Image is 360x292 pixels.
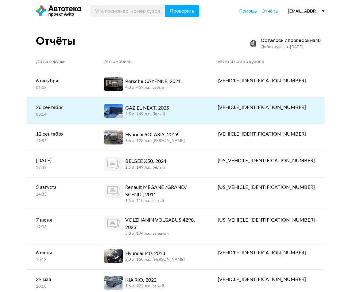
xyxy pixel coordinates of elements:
button: Проверить [165,5,199,17]
div: [VEHICLE_IDENTIFICATION_NUMBER] [218,104,315,111]
div: [US_VEHICLE_IDENTIFICATION_NUMBER] [218,184,315,191]
div: Renault MEGANE /GRAND/ SCENIC, 2011 [125,184,199,198]
div: Hyundai SOLARIS, 2019 [125,131,185,138]
a: Hyundai SOLARIS, 20191.6 л, 123 л.c., [PERSON_NAME] [95,124,209,151]
div: 17:43 [36,165,86,171]
div: 26 сентября [36,104,86,111]
div: Автомобиль [104,58,199,65]
div: 12:06 [36,225,86,230]
div: Отчёты [36,34,75,47]
a: [VEHICLE_IDENTIFICATION_NUMBER] [208,270,324,289]
div: 1.5 л, 110 л.c., серый [125,198,199,204]
div: 2.5 л, 149 л.c., белый [125,112,169,117]
div: 08:14 [36,112,86,118]
a: [VEHICLE_IDENTIFICATION_NUMBER] [208,124,324,144]
div: Porsche CAYENNE, 2021 [125,78,181,85]
div: 1.6 л, 122 л.c., серый [125,284,164,289]
div: 12 сентября [36,130,86,138]
div: VOLZHANIN VOLGABUS 4298, 2023 [125,216,199,231]
div: 5.0 л, 194 л.c., зеленый [125,231,199,237]
div: 1.6 л, 123 л.c., [PERSON_NAME] [125,138,185,144]
div: VIN или номер кузова [218,58,315,65]
a: 12 сентября12:53 [27,124,95,150]
a: VOLZHANIN VOLGABUS 4298, 20235.0 л, 194 л.c., зеленый [95,210,209,243]
a: 6 октября01:03 [27,71,95,97]
a: [US_VEHICLE_IDENTIFICATION_NUMBER] [208,178,324,197]
div: [EMAIL_ADDRESS][DOMAIN_NAME] [288,8,324,14]
div: 10:18 [36,257,86,263]
div: [US_VEHICLE_IDENTIFICATION_NUMBER] [218,157,315,164]
div: KIA RIO, 2022 [125,276,164,284]
a: [VEHICLE_IDENTIFICATION_NUMBER] [208,243,324,263]
div: 2.0 л, 150 л.c., [PERSON_NAME] [125,257,185,263]
span: Проверить [170,9,194,13]
a: [VEHICLE_IDENTIFICATION_NUMBER] [208,98,324,117]
a: [US_VEHICLE_IDENTIFICATION_NUMBER] [208,210,324,230]
a: [DATE]17:43 [27,151,95,177]
div: Дата покупки [36,58,86,65]
a: 7 июня12:06 [27,210,95,236]
a: [US_VEHICLE_IDENTIFICATION_NUMBER] [208,151,324,170]
a: Hyundai I40, 20132.0 л, 150 л.c., [PERSON_NAME] [95,243,209,269]
a: Renault MEGANE /GRAND/ SCENIC, 20111.5 л, 110 л.c., серый [95,178,209,210]
div: Действуют до [DATE] [261,43,321,50]
div: [DATE] [36,157,86,164]
div: GAZ EL NEXT, 2025 [125,104,169,112]
div: 4.0 л, 459 л.c., серый [125,85,181,91]
div: 7 июня [36,216,86,224]
input: VIN, госномер, номер кузова [90,5,165,17]
div: Hyundai I40, 2013 [125,250,185,257]
div: 6 октября [36,77,86,84]
a: BELGEE X50, 20241.5 л, 149 л.c., белый [95,151,209,177]
a: Помощь [239,8,257,14]
div: 29 мая [36,276,86,283]
div: 14:35 [36,192,86,197]
a: Porsche CAYENNE, 20214.0 л, 459 л.c., серый [95,71,209,97]
div: 20:18 [36,284,86,290]
div: BELGEE X50, 2024 [125,158,166,165]
div: [VEHICLE_IDENTIFICATION_NUMBER] [218,249,315,256]
a: Отчёты [261,8,278,14]
a: [VEHICLE_IDENTIFICATION_NUMBER] [208,71,324,91]
div: [VEHICLE_IDENTIFICATION_NUMBER] [218,130,315,138]
div: 6 июня [36,249,86,256]
div: Осталось 7 проверок из 10 [261,37,321,43]
a: GAZ EL NEXT, 20252.5 л, 149 л.c., белый [95,98,209,124]
a: 5 августа14:35 [27,178,95,204]
div: [VEHICLE_IDENTIFICATION_NUMBER] [218,276,315,283]
div: [VEHICLE_IDENTIFICATION_NUMBER] [218,77,315,84]
a: 26 сентября08:14 [27,98,95,124]
a: 6 июня10:18 [27,243,95,269]
div: [US_VEHICLE_IDENTIFICATION_NUMBER] [218,216,315,224]
div: 01:03 [36,85,86,91]
div: 12:53 [36,139,86,144]
div: 1.5 л, 149 л.c., белый [125,165,166,170]
div: 5 августа [36,184,86,191]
